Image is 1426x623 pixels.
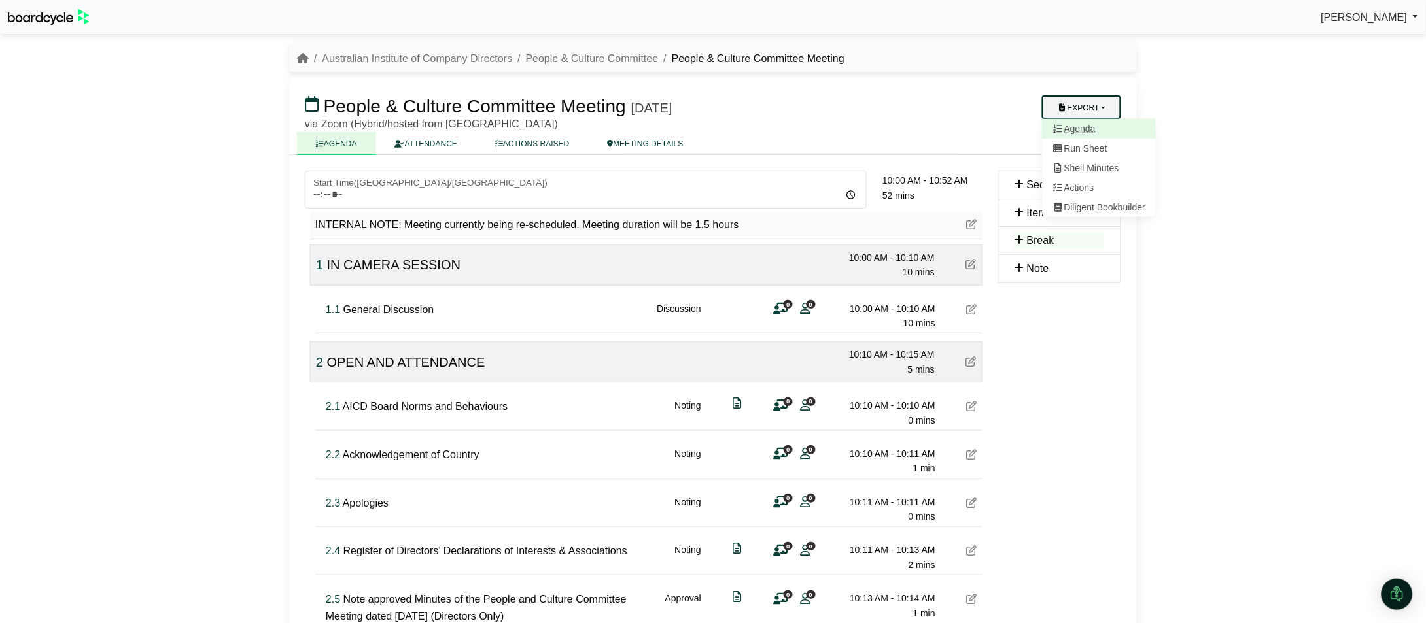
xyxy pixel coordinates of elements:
[675,398,701,428] div: Noting
[316,258,323,272] span: Click to fine tune number
[1027,179,1062,190] span: Section
[807,542,816,550] span: 0
[326,594,627,622] span: Note approved Minutes of the People and Culture Committee Meeting dated [DATE] (Directors Only)
[297,132,376,155] a: AGENDA
[315,219,739,230] span: INTERNAL NOTE: Meeting currently being re-scheduled. Meeting duration will be 1.5 hours
[807,397,816,406] span: 0
[843,347,935,362] div: 10:10 AM - 10:15 AM
[843,250,935,265] div: 10:00 AM - 10:10 AM
[807,590,816,599] span: 0
[903,267,935,277] span: 10 mins
[326,304,340,315] span: Click to fine tune number
[913,608,935,618] span: 1 min
[343,545,627,556] span: Register of Directors’ Declarations of Interests & Associations
[326,545,340,556] span: Click to fine tune number
[343,304,434,315] span: General Discussion
[8,9,89,25] img: BoardcycleBlackGreen-aaafeed430059cb809a45853b8cf6d952af9d84e6e89e1f1685b34bfd5cb7d64.svg
[327,258,461,272] span: IN CAMERA SESSION
[326,449,340,460] span: Click to fine tune number
[1042,197,1156,217] a: Diligent Bookbuilder
[807,300,816,309] span: 0
[1042,178,1156,197] a: Actions
[322,53,512,64] a: Australian Institute of Company Directors
[326,594,340,605] span: Click to fine tune number
[908,364,935,375] span: 5 mins
[882,190,914,201] span: 52 mins
[844,543,935,557] div: 10:11 AM - 10:13 AM
[844,446,935,461] div: 10:10 AM - 10:11 AM
[589,132,703,155] a: MEETING DETAILS
[807,445,816,454] span: 0
[326,401,340,412] span: Click to fine tune number
[376,132,476,155] a: ATTENDANCE
[675,446,701,476] div: Noting
[324,96,626,116] span: People & Culture Committee Meeting
[1321,9,1418,26] a: [PERSON_NAME]
[909,511,935,522] span: 0 mins
[1042,119,1156,139] a: Agenda
[784,445,793,454] span: 0
[316,355,323,369] span: Click to fine tune number
[1027,235,1054,246] span: Break
[844,591,935,605] div: 10:13 AM - 10:14 AM
[1321,12,1408,23] span: [PERSON_NAME]
[1042,95,1121,119] button: Export
[784,590,793,599] span: 0
[658,50,844,67] li: People & Culture Committee Meeting
[675,495,701,524] div: Noting
[631,100,672,116] div: [DATE]
[1027,263,1049,274] span: Note
[784,397,793,406] span: 0
[1042,158,1156,178] a: Shell Minutes
[909,560,935,570] span: 2 mins
[343,497,389,509] span: Apologies
[305,118,558,129] span: via Zoom (Hybrid/hosted from [GEOGRAPHIC_DATA])
[844,301,935,316] div: 10:00 AM - 10:10 AM
[327,355,485,369] span: OPEN AND ATTENDANCE
[343,401,508,412] span: AICD Board Norms and Behaviours
[807,494,816,502] span: 0
[882,173,983,188] div: 10:00 AM - 10:52 AM
[476,132,588,155] a: ACTIONS RAISED
[913,463,935,473] span: 1 min
[909,415,935,426] span: 0 mins
[784,300,793,309] span: 0
[1027,207,1047,218] span: Item
[1382,579,1413,610] div: Open Intercom Messenger
[784,542,793,550] span: 0
[657,301,701,331] div: Discussion
[326,497,340,509] span: Click to fine tune number
[297,50,844,67] nav: breadcrumb
[1042,139,1156,158] a: Run Sheet
[675,543,701,572] div: Noting
[903,318,935,328] span: 10 mins
[343,449,479,460] span: Acknowledgement of Country
[784,494,793,502] span: 0
[526,53,659,64] a: People & Culture Committee
[844,398,935,413] div: 10:10 AM - 10:10 AM
[844,495,935,509] div: 10:11 AM - 10:11 AM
